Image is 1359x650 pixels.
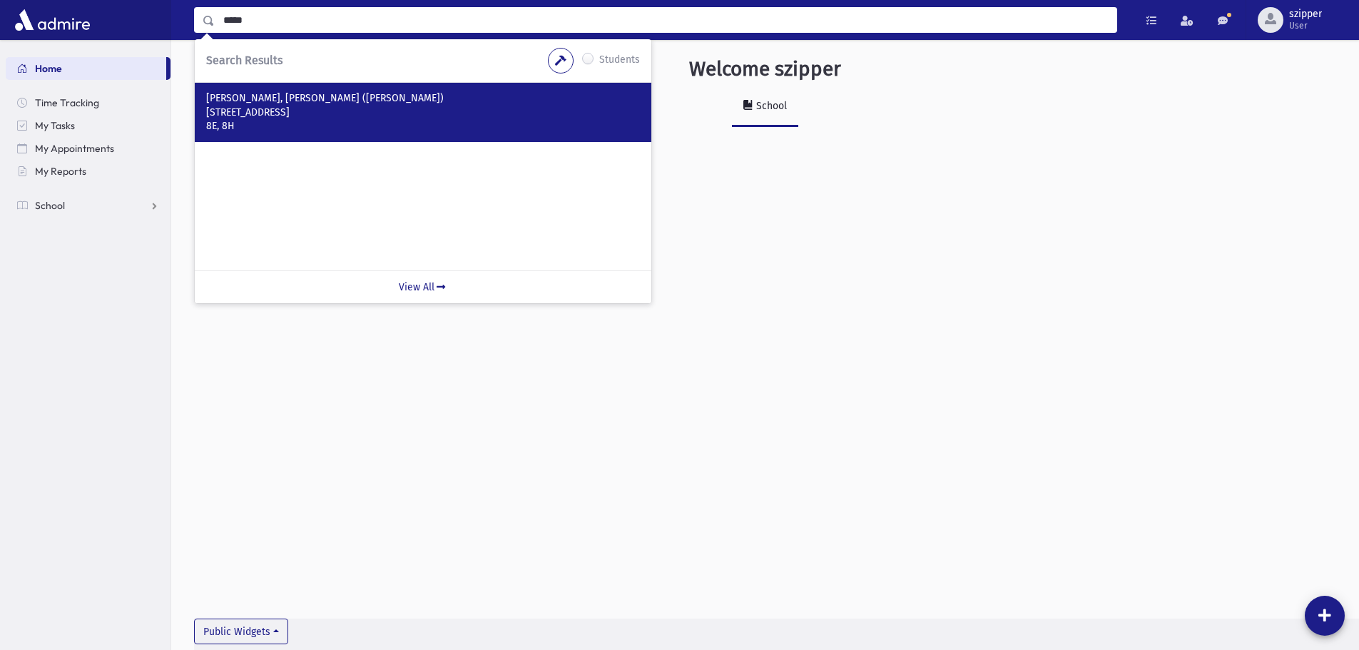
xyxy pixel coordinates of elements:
[206,54,283,67] span: Search Results
[206,119,640,133] p: 8E, 8H
[35,142,114,155] span: My Appointments
[215,7,1116,33] input: Search
[11,6,93,34] img: AdmirePro
[732,87,798,127] a: School
[194,619,288,644] button: Public Widgets
[195,270,651,303] a: View All
[6,91,170,114] a: Time Tracking
[689,57,841,81] h3: Welcome szipper
[35,165,86,178] span: My Reports
[206,91,640,106] p: [PERSON_NAME], [PERSON_NAME] ([PERSON_NAME])
[206,91,640,133] a: [PERSON_NAME], [PERSON_NAME] ([PERSON_NAME]) [STREET_ADDRESS] 8E, 8H
[35,96,99,109] span: Time Tracking
[206,106,640,120] p: [STREET_ADDRESS]
[6,160,170,183] a: My Reports
[35,119,75,132] span: My Tasks
[599,52,640,69] label: Students
[6,137,170,160] a: My Appointments
[1289,9,1322,20] span: szipper
[753,100,787,112] div: School
[1289,20,1322,31] span: User
[6,194,170,217] a: School
[35,62,62,75] span: Home
[6,114,170,137] a: My Tasks
[35,199,65,212] span: School
[6,57,166,80] a: Home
